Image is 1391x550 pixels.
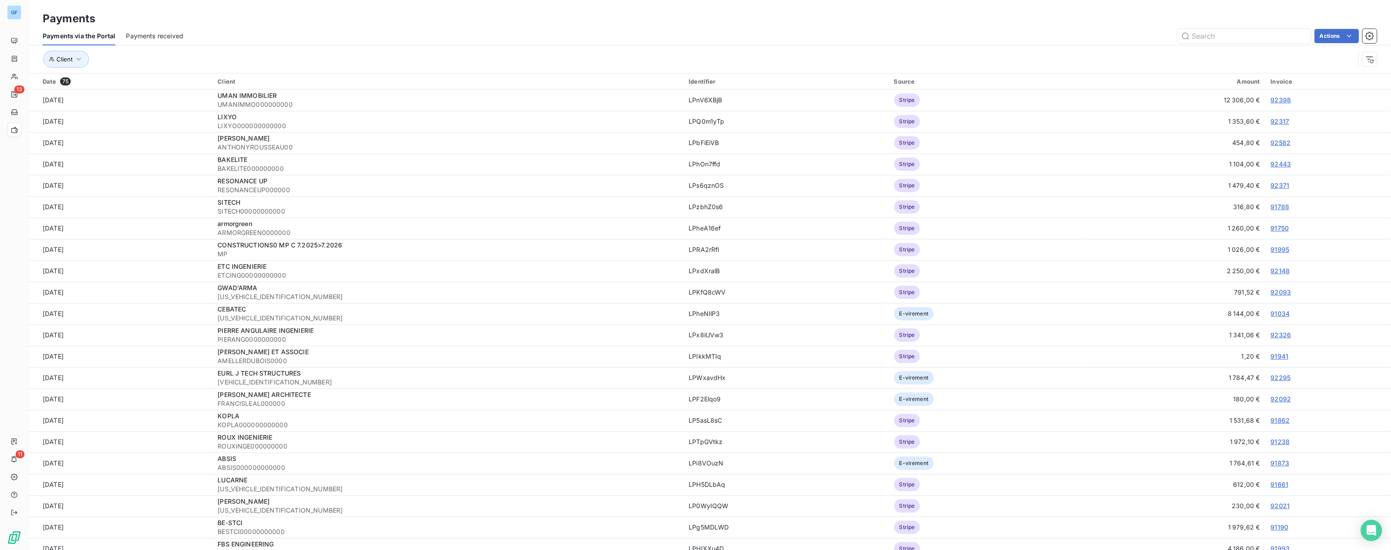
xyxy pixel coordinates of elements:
td: [DATE] [28,431,212,453]
td: LPi8VOuzN [683,453,888,474]
td: [DATE] [28,132,212,154]
td: 612,00 € [1084,474,1265,495]
a: 92093 [1271,288,1291,296]
td: [DATE] [28,495,212,517]
span: ROUX INGENIERIE [218,433,272,441]
a: 92295 [1271,374,1291,381]
td: LPnV6XBjB [683,89,888,111]
td: 8 144,00 € [1084,303,1265,324]
td: 1 979,62 € [1084,517,1265,538]
img: Logo LeanPay [7,530,21,545]
span: KOPLA [218,412,239,420]
span: BAKELITE000000000 [218,164,678,173]
span: FBS ENGINEERING [218,540,274,548]
td: LPheNIlP3 [683,303,888,324]
td: 1 341,06 € [1084,324,1265,346]
td: 1 260,00 € [1084,218,1265,239]
span: ARMORGREEN0000000 [218,228,678,237]
span: SITECH [218,198,240,206]
span: ETCING00000000000 [218,271,678,280]
a: 92148 [1271,267,1290,275]
span: Stripe [894,200,920,214]
span: Payments via the Portal [43,32,115,40]
span: 11 [16,450,24,458]
span: Stripe [894,521,920,534]
span: 75 [60,77,71,85]
td: LPIkkMTIq [683,346,888,367]
td: LPhOn7ffd [683,154,888,175]
span: [PERSON_NAME] [218,134,270,142]
span: [PERSON_NAME] ET ASSOCIE [218,348,309,356]
td: LPheA16ef [683,218,888,239]
a: 92398 [1271,96,1291,104]
td: LPF2Elqo9 [683,388,888,410]
span: Stripe [894,286,920,299]
span: Stripe [894,478,920,491]
td: LPg5MDLWD [683,517,888,538]
td: [DATE] [28,260,212,282]
td: [DATE] [28,517,212,538]
td: LPKfQ8cWV [683,282,888,303]
h3: Payments [43,11,95,27]
span: Stripe [894,264,920,278]
td: LP0WyIQQW [683,495,888,517]
span: RESONANCE UP [218,177,267,185]
td: LP5asL8sC [683,410,888,431]
td: 316,80 € [1084,196,1265,218]
a: 91190 [1271,523,1289,531]
td: 1 479,40 € [1084,175,1265,196]
a: 92021 [1271,502,1290,510]
td: [DATE] [28,474,212,495]
a: 91862 [1271,417,1290,424]
td: [DATE] [28,196,212,218]
span: Stripe [894,350,920,363]
span: UMANIMMO000000000 [218,100,678,109]
span: [PERSON_NAME] [218,497,270,505]
td: 230,00 € [1084,495,1265,517]
span: MP [218,250,678,259]
td: 180,00 € [1084,388,1265,410]
span: UMAN IMMOBILIER [218,92,277,99]
td: 791,52 € [1084,282,1265,303]
span: FRANCISLEAL000000 [218,399,678,408]
td: LPzbhZ0s6 [683,196,888,218]
span: [US_VEHICLE_IDENTIFICATION_NUMBER] [218,506,678,515]
span: 13 [14,85,24,93]
a: 91034 [1271,310,1290,317]
td: 1 353,60 € [1084,111,1265,132]
a: 92582 [1271,139,1291,146]
td: LPTpGVtkz [683,431,888,453]
td: 1,20 € [1084,346,1265,367]
span: SITECH00000000000 [218,207,678,216]
span: Stripe [894,136,920,150]
td: 1 531,68 € [1084,410,1265,431]
span: Client [56,56,73,63]
td: [DATE] [28,303,212,324]
span: E-virement [894,457,934,470]
span: ETC INGENIERIE [218,263,266,270]
td: 1 026,00 € [1084,239,1265,260]
span: [US_VEHICLE_IDENTIFICATION_NUMBER] [218,314,678,323]
span: Payments received [126,32,183,40]
td: LPxdXralB [683,260,888,282]
td: [DATE] [28,324,212,346]
td: [DATE] [28,346,212,367]
a: 92092 [1271,395,1291,403]
span: E-virement [894,371,934,384]
td: LPx8iUVw3 [683,324,888,346]
span: Stripe [894,158,920,171]
span: CEBATEC [218,305,246,313]
span: CONSTRUCTIONS0 MP C 7.2025>7.2026 [218,241,342,249]
span: E-virement [894,392,934,406]
td: [DATE] [28,367,212,388]
span: Stripe [894,179,920,192]
span: Stripe [894,499,920,513]
span: Stripe [894,243,920,256]
div: Invoice [1271,78,1386,85]
span: [US_VEHICLE_IDENTIFICATION_NUMBER] [218,485,678,493]
div: Source [894,78,1079,85]
div: Amount [1089,78,1260,85]
span: Stripe [894,93,920,107]
span: [VEHICLE_IDENTIFICATION_NUMBER] [218,378,678,387]
div: Date [43,77,207,85]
